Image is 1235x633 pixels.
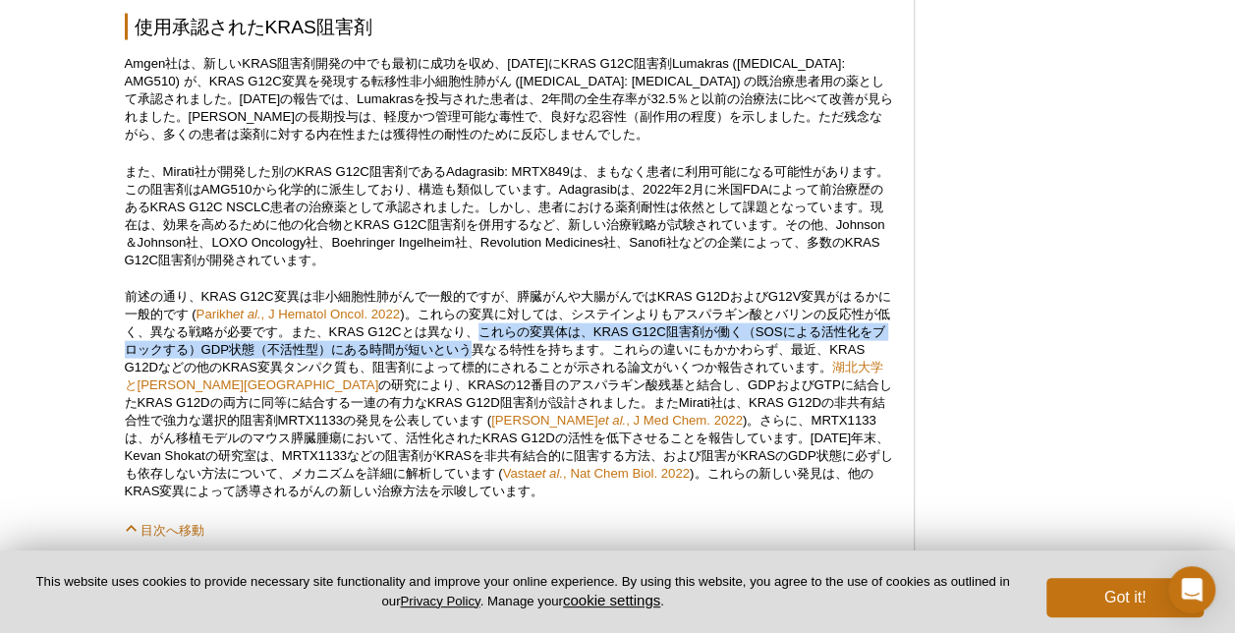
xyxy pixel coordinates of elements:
[125,163,894,269] p: また、Mirati社が開発した別のKRAS G12C阻害剤であるAdagrasib: MRTX849は、まもなく患者に利用可能になる可能性があります。この阻害剤はAMG510から化学的に派生して...
[125,14,894,40] h2: 使用承認されたKRAS阻害剤
[125,523,205,538] a: 目次へ移動
[400,594,479,608] a: Privacy Policy
[597,413,626,428] em: et al.
[31,573,1014,610] p: This website uses cookies to provide necessary site functionality and improve your online experie...
[1168,566,1215,613] div: Open Intercom Messenger
[125,55,894,144] p: Amgen社は、新しいKRAS阻害剤開発の中でも最初に成功を収め、[DATE]にKRAS G12C阻害剤Lumakras ([MEDICAL_DATA]: AMG510) が、KRAS G12C...
[491,413,743,428] a: [PERSON_NAME]et al., J Med Chem. 2022
[125,288,894,500] p: 前述の通り、KRAS G12C変異は非小細胞性肺がんで一般的ですが、膵臓がんや大腸がんではKRAS G12DおよびG12V変異がはるかに一般的です ( )。これらの変異に対しては、システインより...
[196,307,400,321] a: Parikhet al., J Hematol Oncol. 2022
[1046,578,1204,617] button: Got it!
[563,592,660,608] button: cookie settings
[534,466,563,481] em: et al.
[503,466,690,481] a: Vastaet al., Nat Chem Biol. 2022
[233,307,261,321] em: et al.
